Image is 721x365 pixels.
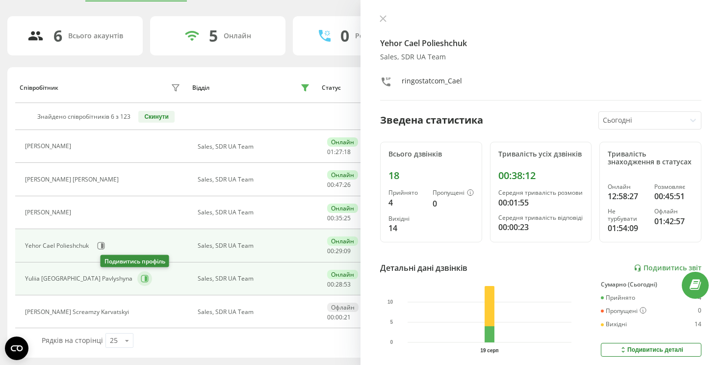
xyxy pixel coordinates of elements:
[608,208,646,222] div: Не турбувати
[327,182,351,188] div: : :
[335,181,342,189] span: 47
[327,236,358,246] div: Онлайн
[335,148,342,156] span: 27
[198,176,312,183] div: Sales, SDR UA Team
[198,143,312,150] div: Sales, SDR UA Team
[608,222,646,234] div: 01:54:09
[601,281,701,288] div: Сумарно (Сьогодні)
[654,208,693,215] div: Офлайн
[110,336,118,345] div: 25
[344,313,351,321] span: 21
[327,280,334,288] span: 00
[101,255,169,267] div: Подивитись профіль
[209,26,218,45] div: 5
[37,113,130,120] div: Знайдено співробітників 6 з 123
[327,214,334,222] span: 00
[388,189,425,196] div: Прийнято
[498,214,584,221] div: Середня тривалість відповіді
[380,37,701,49] h4: Yehor Cael Polieshchuk
[327,148,334,156] span: 01
[68,32,123,40] div: Всього акаунтів
[387,299,393,305] text: 10
[619,346,683,354] div: Подивитись деталі
[388,150,474,158] div: Всього дзвінків
[344,214,351,222] span: 25
[498,197,584,209] div: 00:01:55
[390,319,393,325] text: 5
[433,198,474,209] div: 0
[335,247,342,255] span: 29
[654,190,693,202] div: 00:45:51
[608,183,646,190] div: Онлайн
[698,307,701,315] div: 0
[402,76,462,90] div: ringostatcom_Cael
[327,313,334,321] span: 00
[198,275,312,282] div: Sales, SDR UA Team
[380,53,701,61] div: Sales, SDR UA Team
[601,307,646,315] div: Пропущені
[335,280,342,288] span: 28
[344,280,351,288] span: 53
[327,170,358,180] div: Онлайн
[25,309,131,315] div: [PERSON_NAME] Screamzy Karvatskyi
[335,214,342,222] span: 35
[380,262,467,274] div: Детальні дані дзвінків
[388,222,425,234] div: 14
[380,113,483,128] div: Зведена статистика
[481,348,499,353] text: 19 серп
[388,215,425,222] div: Вихідні
[25,209,74,216] div: [PERSON_NAME]
[25,242,91,249] div: Yehor Cael Polieshchuk
[327,204,358,213] div: Онлайн
[698,294,701,301] div: 4
[654,215,693,227] div: 01:42:57
[327,281,351,288] div: : :
[327,149,351,156] div: : :
[388,170,474,182] div: 18
[5,337,28,360] button: Open CMP widget
[344,181,351,189] span: 26
[327,247,334,255] span: 00
[327,248,351,255] div: : :
[608,150,693,167] div: Тривалість знаходження в статусах
[322,84,341,91] div: Статус
[327,137,358,147] div: Онлайн
[198,242,312,249] div: Sales, SDR UA Team
[634,264,701,272] a: Подивитись звіт
[344,247,351,255] span: 09
[327,215,351,222] div: : :
[498,221,584,233] div: 00:00:23
[53,26,62,45] div: 6
[498,189,584,196] div: Середня тривалість розмови
[498,170,584,182] div: 00:38:12
[601,343,701,357] button: Подивитись деталі
[654,183,693,190] div: Розмовляє
[192,84,209,91] div: Відділ
[327,270,358,279] div: Онлайн
[327,314,351,321] div: : :
[198,309,312,315] div: Sales, SDR UA Team
[695,321,701,328] div: 14
[42,336,103,345] span: Рядків на сторінці
[344,148,351,156] span: 18
[388,197,425,209] div: 4
[327,303,359,312] div: Офлайн
[327,181,334,189] span: 00
[198,209,312,216] div: Sales, SDR UA Team
[340,26,349,45] div: 0
[25,275,135,282] div: Yuliia [GEOGRAPHIC_DATA] Pavlyshyna
[390,339,393,345] text: 0
[498,150,584,158] div: Тривалість усіх дзвінків
[138,111,174,123] button: Скинути
[20,84,58,91] div: Співробітник
[355,32,403,40] div: Розмовляють
[608,190,646,202] div: 12:58:27
[433,189,474,197] div: Пропущені
[224,32,251,40] div: Онлайн
[601,321,627,328] div: Вихідні
[25,143,74,150] div: [PERSON_NAME]
[25,176,121,183] div: [PERSON_NAME] [PERSON_NAME]
[335,313,342,321] span: 00
[601,294,635,301] div: Прийнято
